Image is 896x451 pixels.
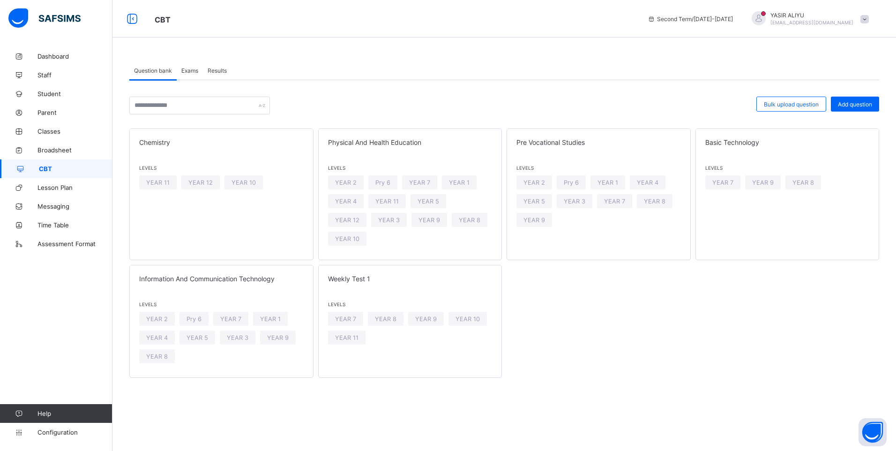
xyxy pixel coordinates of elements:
[648,15,733,23] span: session/term information
[770,20,853,25] span: [EMAIL_ADDRESS][DOMAIN_NAME]
[37,428,112,436] span: Configuration
[146,334,168,341] span: YEAR 4
[37,53,112,60] span: Dashboard
[335,217,359,224] span: YEAR 12
[375,198,399,205] span: YEAR 11
[415,316,437,323] span: YEAR 9
[267,334,289,341] span: YEAR 9
[208,67,227,74] span: Results
[146,316,168,323] span: YEAR 2
[637,179,658,186] span: YEAR 4
[516,165,681,171] span: Levels
[155,15,171,24] span: CBT
[516,138,681,146] span: Pre Vocational Studies
[523,217,545,224] span: YEAR 9
[328,138,493,146] span: Physical And Health Education
[39,165,112,173] span: CBT
[139,138,304,146] span: Chemistry
[328,301,493,307] span: Levels
[37,410,112,417] span: Help
[564,179,579,186] span: Pry 6
[409,179,430,186] span: YEAR 7
[8,8,81,28] img: safsims
[597,179,618,186] span: YEAR 1
[37,71,112,79] span: Staff
[449,179,470,186] span: YEAR 1
[146,179,170,186] span: YEAR 11
[459,217,480,224] span: YEAR 8
[712,179,733,186] span: YEAR 7
[335,198,357,205] span: YEAR 4
[375,316,396,323] span: YEAR 8
[139,301,304,307] span: Levels
[375,179,390,186] span: Pry 6
[146,353,168,360] span: YEAR 8
[604,198,625,205] span: YEAR 7
[139,275,304,283] span: Information And Communication Technology
[37,109,112,116] span: Parent
[227,334,248,341] span: YEAR 3
[644,198,665,205] span: YEAR 8
[564,198,585,205] span: YEAR 3
[418,217,440,224] span: YEAR 9
[418,198,439,205] span: YEAR 5
[335,316,356,323] span: YEAR 7
[792,179,814,186] span: YEAR 8
[37,184,112,191] span: Lesson Plan
[37,90,112,98] span: Student
[220,316,241,323] span: YEAR 7
[742,11,874,27] div: YASIRALIYU
[378,217,400,224] span: YEAR 3
[187,334,208,341] span: YEAR 5
[139,165,304,171] span: Levels
[134,67,172,74] span: Question bank
[231,179,256,186] span: YEAR 10
[37,146,112,154] span: Broadsheet
[859,418,887,446] button: Open asap
[328,165,493,171] span: Levels
[260,316,281,323] span: YEAR 1
[37,221,112,229] span: Time Table
[764,101,819,108] span: Bulk upload question
[181,67,198,74] span: Exams
[523,179,545,186] span: YEAR 2
[838,101,872,108] span: Add question
[705,165,870,171] span: Levels
[335,179,357,186] span: YEAR 2
[328,275,493,283] span: Weekly Test 1
[37,240,112,248] span: Assessment Format
[335,334,358,341] span: YEAR 11
[752,179,774,186] span: YEAR 9
[455,316,480,323] span: YEAR 10
[523,198,545,205] span: YEAR 5
[187,316,202,323] span: Pry 6
[335,235,359,242] span: YEAR 10
[188,179,213,186] span: YEAR 12
[37,203,112,210] span: Messaging
[705,138,870,146] span: Basic Technology
[770,12,853,19] span: YASIR ALIYU
[37,128,112,135] span: Classes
